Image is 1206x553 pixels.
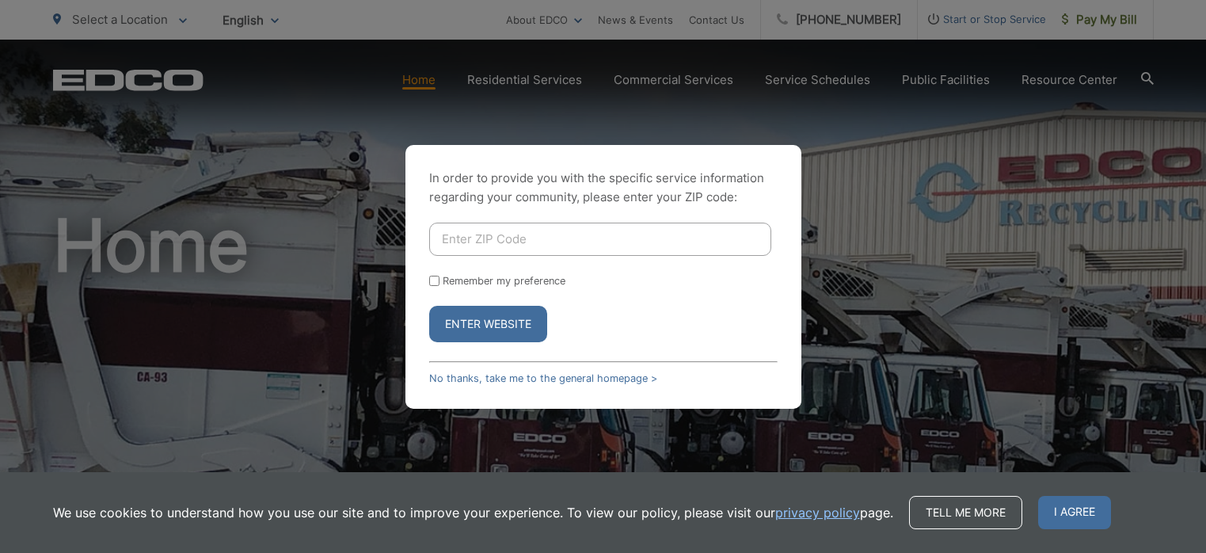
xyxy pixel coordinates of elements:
[429,372,657,384] a: No thanks, take me to the general homepage >
[775,503,860,522] a: privacy policy
[53,503,893,522] p: We use cookies to understand how you use our site and to improve your experience. To view our pol...
[429,306,547,342] button: Enter Website
[443,275,565,287] label: Remember my preference
[1038,496,1111,529] span: I agree
[429,223,771,256] input: Enter ZIP Code
[909,496,1022,529] a: Tell me more
[429,169,778,207] p: In order to provide you with the specific service information regarding your community, please en...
